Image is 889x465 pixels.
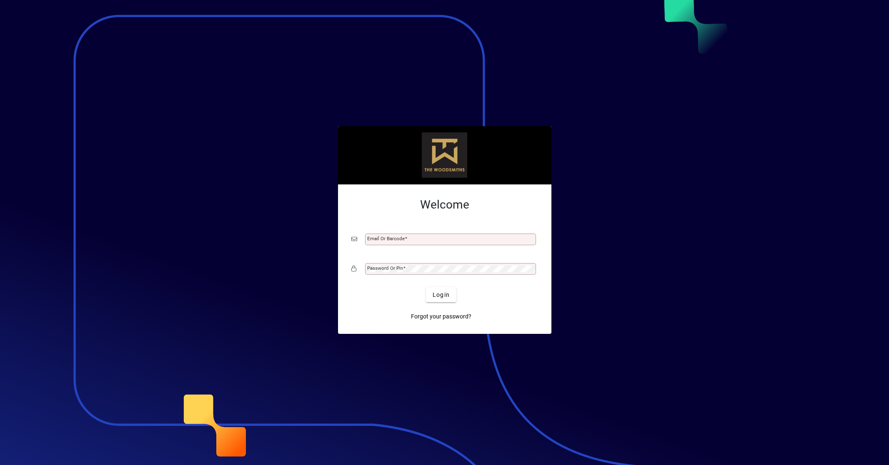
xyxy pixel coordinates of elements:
a: Forgot your password? [408,309,475,324]
button: Login [426,287,456,302]
span: Forgot your password? [411,312,471,321]
span: Login [433,291,450,299]
mat-label: Password or Pin [367,265,403,271]
h2: Welcome [351,198,538,212]
mat-label: Email or Barcode [367,236,405,241]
